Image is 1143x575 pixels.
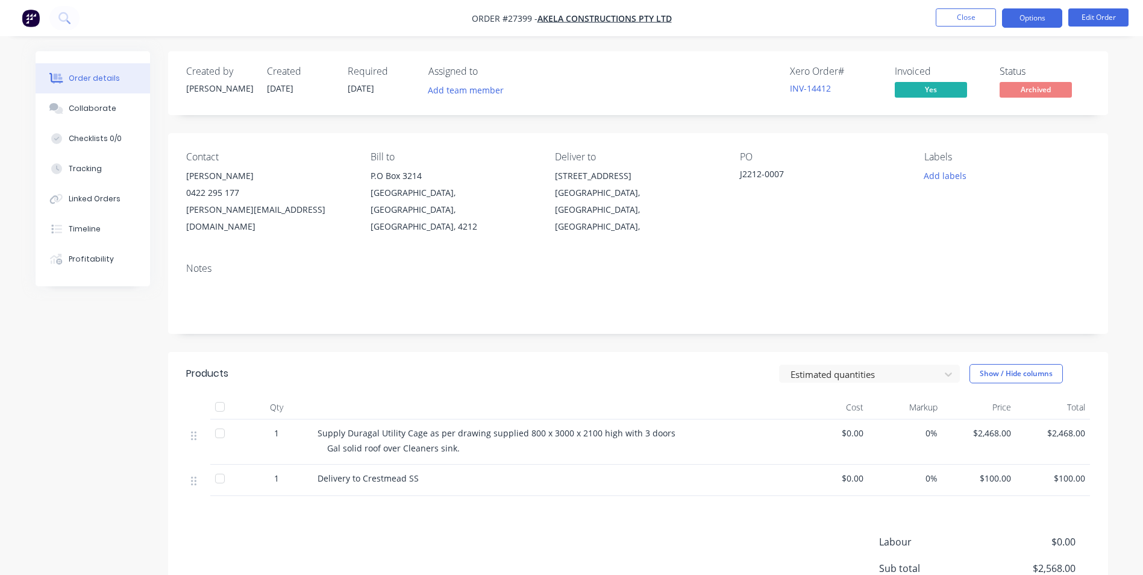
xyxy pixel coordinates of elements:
div: 0422 295 177 [186,184,351,201]
div: Bill to [371,151,536,163]
div: Price [942,395,1016,419]
div: Qty [240,395,313,419]
div: P.O Box 3214 [371,168,536,184]
a: INV-14412 [790,83,831,94]
div: Assigned to [428,66,549,77]
div: Required [348,66,414,77]
div: [PERSON_NAME]0422 295 177[PERSON_NAME][EMAIL_ADDRESS][DOMAIN_NAME] [186,168,351,235]
button: Linked Orders [36,184,150,214]
div: Order details [69,73,120,84]
div: Status [1000,66,1090,77]
div: Xero Order # [790,66,880,77]
div: Collaborate [69,103,116,114]
div: Contact [186,151,351,163]
div: P.O Box 3214[GEOGRAPHIC_DATA], [GEOGRAPHIC_DATA], [GEOGRAPHIC_DATA], 4212 [371,168,536,235]
div: Profitability [69,254,114,265]
div: Total [1016,395,1090,419]
button: Close [936,8,996,27]
button: Add team member [421,82,510,98]
div: [PERSON_NAME] [186,168,351,184]
span: Labour [879,535,986,549]
span: 1 [274,427,279,439]
span: $2,468.00 [1021,427,1085,439]
span: $100.00 [1021,472,1085,485]
span: Gal solid roof over Cleaners sink. [327,442,460,454]
span: Supply Duragal Utility Cage as per drawing supplied 800 x 3000 x 2100 high with 3 doors [318,427,675,439]
span: $0.00 [800,427,864,439]
div: Invoiced [895,66,985,77]
button: Add team member [428,82,510,98]
span: [DATE] [267,83,293,94]
div: Markup [868,395,942,419]
button: Collaborate [36,93,150,124]
span: [DATE] [348,83,374,94]
div: Created by [186,66,252,77]
div: Labels [924,151,1089,163]
button: Add labels [918,168,973,184]
span: 0% [873,427,938,439]
div: [PERSON_NAME][EMAIL_ADDRESS][DOMAIN_NAME] [186,201,351,235]
button: Timeline [36,214,150,244]
span: Archived [1000,82,1072,97]
span: $0.00 [800,472,864,485]
div: [GEOGRAPHIC_DATA], [GEOGRAPHIC_DATA], [GEOGRAPHIC_DATA], 4212 [371,184,536,235]
span: $0.00 [986,535,1075,549]
div: J2212-0007 [740,168,891,184]
div: [PERSON_NAME] [186,82,252,95]
button: Edit Order [1068,8,1129,27]
span: 1 [274,472,279,485]
div: Notes [186,263,1090,274]
div: Deliver to [555,151,720,163]
span: Yes [895,82,967,97]
span: Order #27399 - [472,13,537,24]
button: Profitability [36,244,150,274]
div: Created [267,66,333,77]
img: Factory [22,9,40,27]
button: Show / Hide columns [969,364,1063,383]
div: Cost [795,395,869,419]
div: Linked Orders [69,193,121,204]
button: Order details [36,63,150,93]
div: [STREET_ADDRESS] [555,168,720,184]
div: PO [740,151,905,163]
span: $2,468.00 [947,427,1012,439]
button: Checklists 0/0 [36,124,150,154]
span: 0% [873,472,938,485]
div: [STREET_ADDRESS][GEOGRAPHIC_DATA], [GEOGRAPHIC_DATA], [GEOGRAPHIC_DATA], [555,168,720,235]
div: Products [186,366,228,381]
span: $100.00 [947,472,1012,485]
div: [GEOGRAPHIC_DATA], [GEOGRAPHIC_DATA], [GEOGRAPHIC_DATA], [555,184,720,235]
div: Checklists 0/0 [69,133,122,144]
div: Tracking [69,163,102,174]
button: Tracking [36,154,150,184]
div: Timeline [69,224,101,234]
span: Delivery to Crestmead SS [318,473,419,484]
a: Akela Constructions Pty Ltd [537,13,672,24]
button: Options [1002,8,1062,28]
